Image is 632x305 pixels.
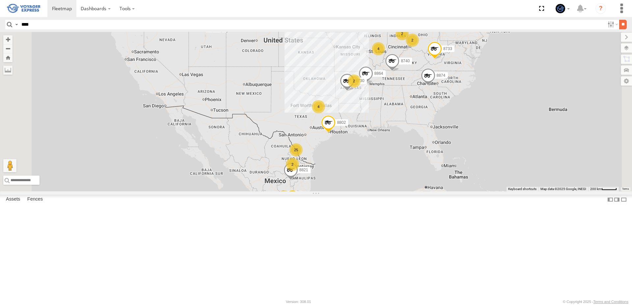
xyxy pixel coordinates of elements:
[508,187,536,191] button: Keyboard shortcuts
[4,298,34,305] a: Visit our Website
[289,143,303,156] div: 25
[443,46,452,51] span: 8733
[553,4,572,14] div: Control Tower
[593,300,628,304] a: Terms and Conditions
[286,158,299,171] div: 2
[3,195,23,204] label: Assets
[337,120,346,125] span: 8802
[355,78,364,83] span: 8730
[614,195,620,204] label: Dock Summary Table to the Right
[374,71,383,76] span: 8864
[595,3,606,14] i: ?
[436,73,445,78] span: 8874
[406,34,419,47] div: 2
[620,195,627,204] label: Hide Summary Table
[277,190,290,204] div: 4
[3,66,13,75] label: Measure
[7,1,41,16] img: VYE_Logo_RM.png
[3,35,13,44] button: Zoom in
[588,187,619,191] button: Map Scale: 200 km per 43 pixels
[3,53,13,62] button: Zoom Home
[563,300,628,304] div: © Copyright 2025 -
[540,187,586,191] span: Map data ©2025 Google, INEGI
[299,167,308,172] span: 8821
[622,188,629,190] a: Terms (opens in new tab)
[347,74,361,88] div: 2
[605,20,619,29] label: Search Filter Options
[621,76,632,86] label: Map Settings
[14,20,19,29] label: Search Query
[372,42,385,55] div: 4
[401,59,410,63] span: 8740
[590,187,601,191] span: 200 km
[396,27,409,40] div: 2
[286,300,311,304] div: Version: 308.01
[3,159,16,172] button: Drag Pegman onto the map to open Street View
[312,100,325,113] div: 4
[607,195,614,204] label: Dock Summary Table to the Left
[24,195,46,204] label: Fences
[3,44,13,53] button: Zoom out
